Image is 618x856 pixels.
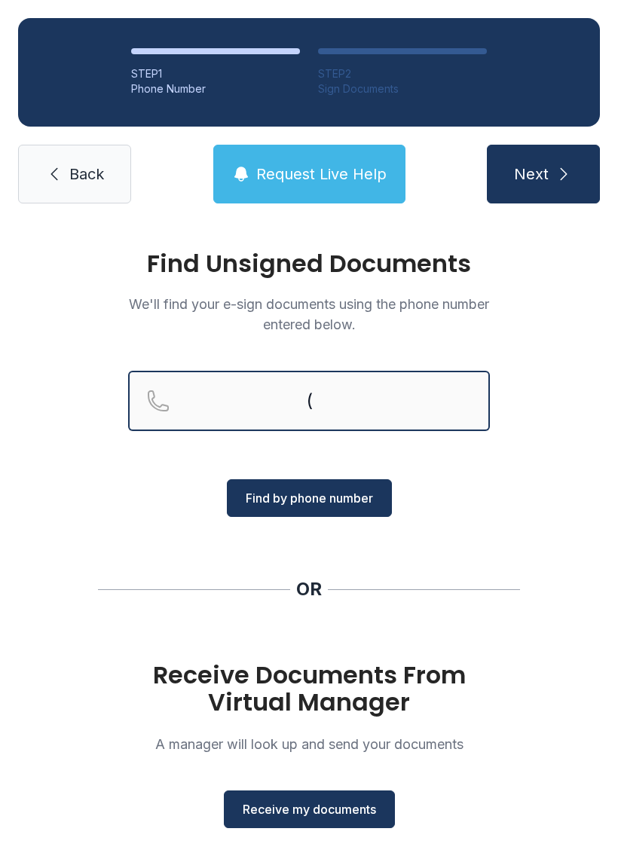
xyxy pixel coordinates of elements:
[128,252,490,276] h1: Find Unsigned Documents
[514,164,549,185] span: Next
[318,81,487,96] div: Sign Documents
[128,371,490,431] input: Reservation phone number
[246,489,373,507] span: Find by phone number
[128,734,490,754] p: A manager will look up and send your documents
[69,164,104,185] span: Back
[243,800,376,818] span: Receive my documents
[296,577,322,601] div: OR
[128,294,490,335] p: We'll find your e-sign documents using the phone number entered below.
[318,66,487,81] div: STEP 2
[131,66,300,81] div: STEP 1
[131,81,300,96] div: Phone Number
[128,662,490,716] h1: Receive Documents From Virtual Manager
[256,164,387,185] span: Request Live Help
